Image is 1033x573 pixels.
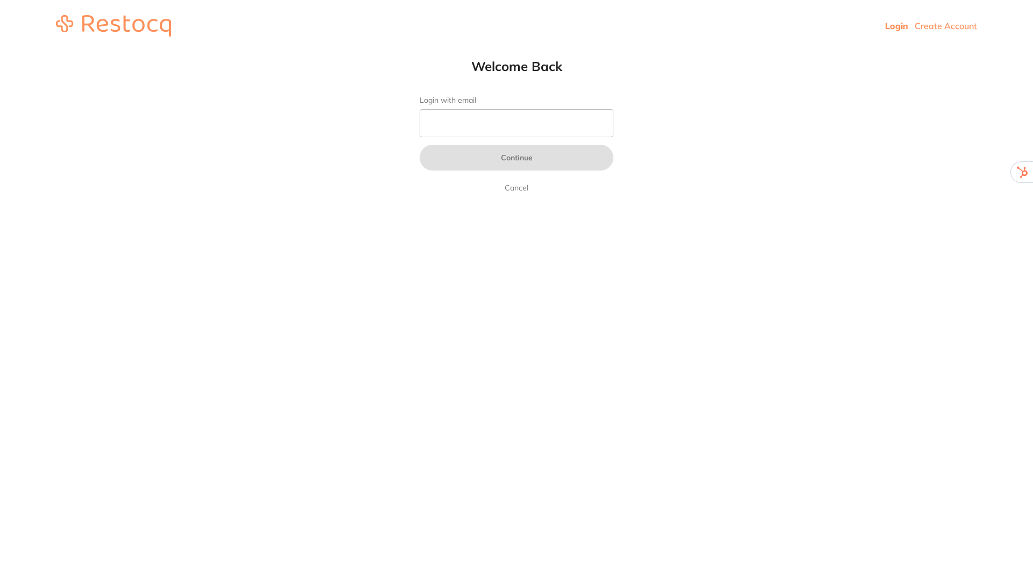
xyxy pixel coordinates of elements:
[503,181,530,194] a: Cancel
[56,15,171,37] img: restocq_logo.svg
[915,20,977,31] a: Create Account
[885,20,908,31] a: Login
[420,96,613,105] label: Login with email
[398,58,635,74] h1: Welcome Back
[420,145,613,171] button: Continue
